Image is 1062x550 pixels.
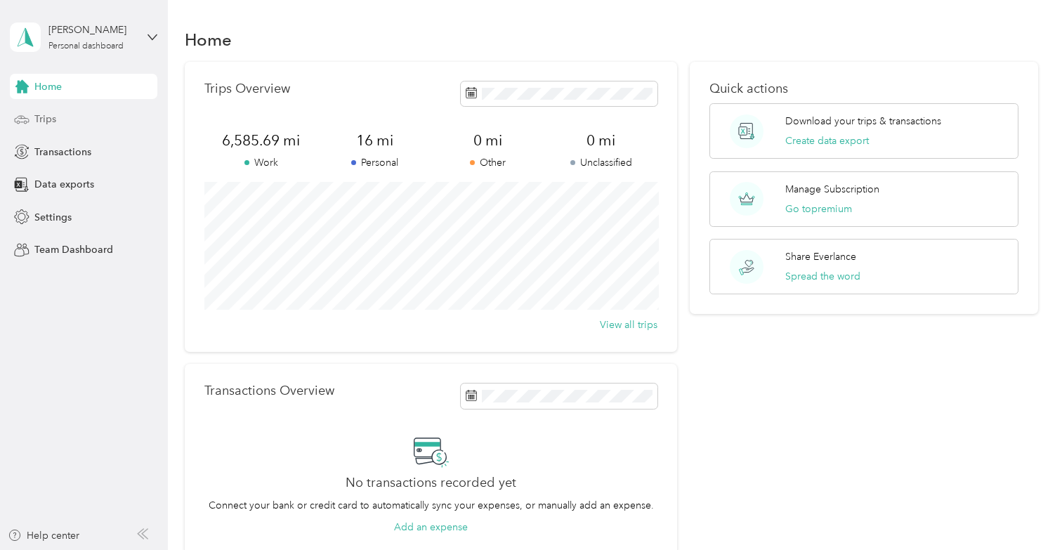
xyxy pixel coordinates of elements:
p: Other [431,155,544,170]
p: Work [204,155,317,170]
span: Settings [34,210,72,225]
span: Team Dashboard [34,242,113,257]
p: Download your trips & transactions [785,114,941,129]
iframe: Everlance-gr Chat Button Frame [983,471,1062,550]
span: Home [34,79,62,94]
p: Transactions Overview [204,384,334,398]
span: 16 mi [318,131,431,150]
button: Help center [8,528,79,543]
p: Manage Subscription [785,182,879,197]
span: 0 mi [431,131,544,150]
span: 0 mi [544,131,657,150]
div: [PERSON_NAME] [48,22,136,37]
button: Go topremium [785,202,852,216]
button: View all trips [600,317,657,332]
p: Personal [318,155,431,170]
span: Transactions [34,145,91,159]
p: Unclassified [544,155,657,170]
span: Trips [34,112,56,126]
p: Quick actions [709,81,1018,96]
button: Add an expense [394,520,468,535]
p: Connect your bank or credit card to automatically sync your expenses, or manually add an expense. [209,498,654,513]
button: Spread the word [785,269,860,284]
button: Create data export [785,133,869,148]
p: Trips Overview [204,81,290,96]
h1: Home [185,32,232,47]
h2: No transactions recorded yet [346,476,516,490]
div: Personal dashboard [48,42,124,51]
p: Share Everlance [785,249,856,264]
span: Data exports [34,177,94,192]
span: 6,585.69 mi [204,131,317,150]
